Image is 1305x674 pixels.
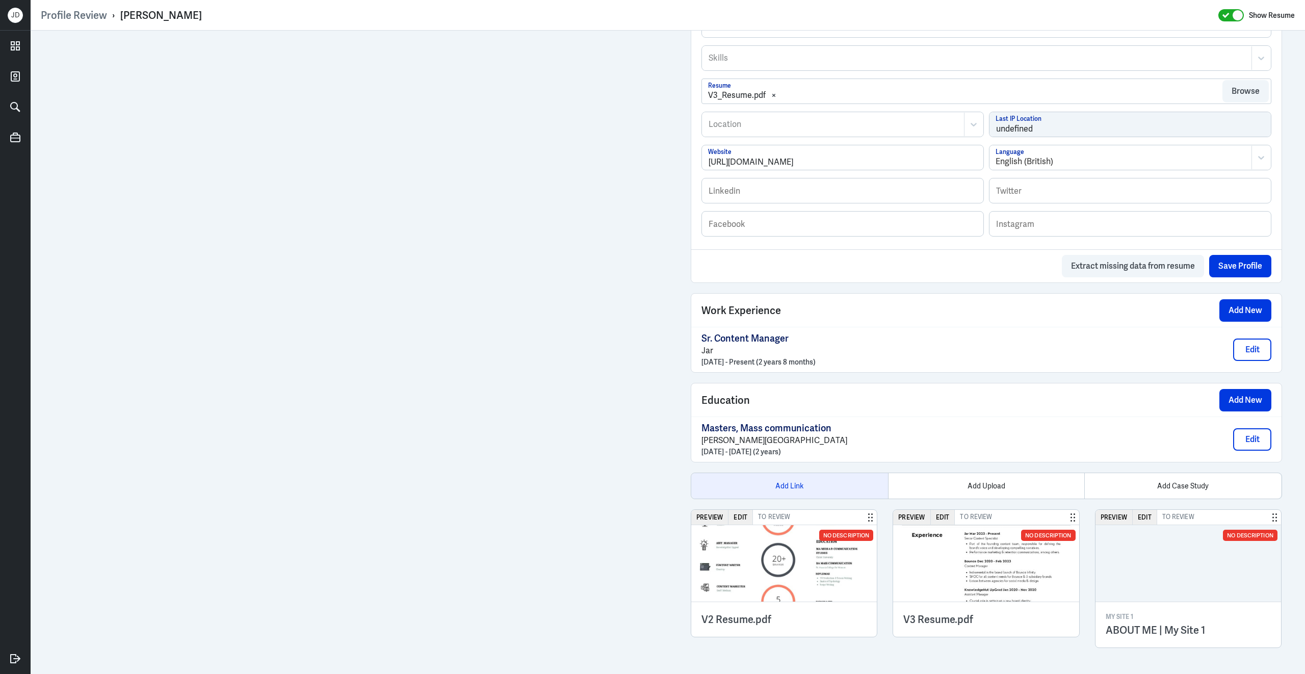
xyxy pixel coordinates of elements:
h3: V2 Resume.pdf [701,612,867,627]
button: Add New [1219,389,1271,411]
button: Preview [1095,510,1133,525]
div: Add Upload [888,473,1085,499]
div: No Description [1021,530,1075,541]
p: [DATE] - [DATE] (2 years) [701,447,847,457]
div: No Description [1223,530,1277,541]
p: Masters, Mass communication [701,422,847,434]
input: Twitter [989,178,1271,203]
iframe: https://ppcdn.hiredigital.com/register/be03e663/resumes/879548349/V3_Resume.pdf?Expires=176052979... [54,41,645,664]
span: To Review [955,510,997,525]
p: [DATE] - Present (2 years 8 months) [701,357,816,367]
h3: ABOUT ME | My Site 1 [1106,623,1271,637]
div: Add Link [691,473,888,499]
button: Add New [1219,299,1271,322]
input: Instagram [989,212,1271,236]
span: Education [701,393,750,408]
button: Browse [1222,80,1269,102]
p: Jar [701,345,816,357]
input: Linkedin [702,178,983,203]
a: Profile Review [41,9,107,22]
button: Save Profile [1209,255,1271,277]
div: Add Case Study [1084,473,1281,499]
p: My Site 1 [1106,612,1271,621]
div: No Description [819,530,873,541]
button: Preview [691,510,728,525]
p: [PERSON_NAME][GEOGRAPHIC_DATA] [701,434,847,447]
button: Edit [1233,339,1271,361]
button: Edit [1133,510,1157,525]
button: Edit [931,510,955,525]
button: Edit [728,510,753,525]
span: To Review [753,510,795,525]
p: Sr. Content Manager [701,332,816,345]
button: Edit [1233,428,1271,451]
label: Show Resume [1249,9,1295,22]
div: J D [8,8,23,23]
button: Extract missing data from resume [1062,255,1204,277]
button: Preview [893,510,930,525]
input: Website [702,145,983,170]
input: Last IP Location [989,112,1271,137]
p: › [107,9,120,22]
div: [PERSON_NAME] [120,9,202,22]
div: V3_Resume.pdf [708,89,766,101]
span: To Review [1157,510,1199,525]
h3: V3 Resume.pdf [903,612,1068,627]
span: Work Experience [701,303,781,318]
input: Facebook [702,212,983,236]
